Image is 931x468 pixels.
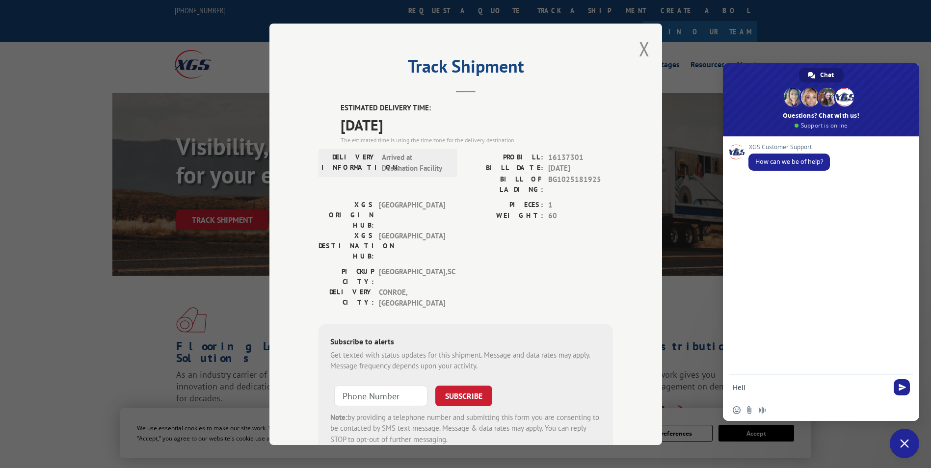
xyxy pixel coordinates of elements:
[330,412,347,421] strong: Note:
[379,266,445,286] span: [GEOGRAPHIC_DATA] , SC
[334,385,427,406] input: Phone Number
[548,174,613,194] span: BG1025181925
[319,286,374,309] label: DELIVERY CITY:
[319,230,374,261] label: XGS DESTINATION HUB:
[466,174,543,194] label: BILL OF LADING:
[379,199,445,230] span: [GEOGRAPHIC_DATA]
[319,266,374,286] label: PICKUP CITY:
[890,429,919,458] div: Close chat
[319,199,374,230] label: XGS ORIGIN HUB:
[745,406,753,414] span: Send a file
[330,335,601,349] div: Subscribe to alerts
[341,103,613,114] label: ESTIMATED DELIVERY TIME:
[755,157,823,166] span: How can we be of help?
[748,144,830,151] span: XGS Customer Support
[799,68,844,82] div: Chat
[341,135,613,144] div: The estimated time is using the time zone for the delivery destination.
[435,385,492,406] button: SUBSCRIBE
[379,230,445,261] span: [GEOGRAPHIC_DATA]
[341,113,613,135] span: [DATE]
[639,36,650,62] button: Close modal
[330,349,601,371] div: Get texted with status updates for this shipment. Message and data rates may apply. Message frequ...
[894,379,910,395] span: Send
[820,68,834,82] span: Chat
[379,286,445,309] span: CONROE , [GEOGRAPHIC_DATA]
[321,152,377,174] label: DELIVERY INFORMATION:
[382,152,448,174] span: Arrived at Destination Facility
[466,210,543,222] label: WEIGHT:
[548,152,613,163] span: 16137301
[733,383,888,392] textarea: Compose your message...
[758,406,766,414] span: Audio message
[330,412,601,445] div: by providing a telephone number and submitting this form you are consenting to be contacted by SM...
[319,59,613,78] h2: Track Shipment
[466,199,543,210] label: PIECES:
[548,163,613,174] span: [DATE]
[548,199,613,210] span: 1
[733,406,741,414] span: Insert an emoji
[548,210,613,222] span: 60
[466,163,543,174] label: BILL DATE:
[466,152,543,163] label: PROBILL:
